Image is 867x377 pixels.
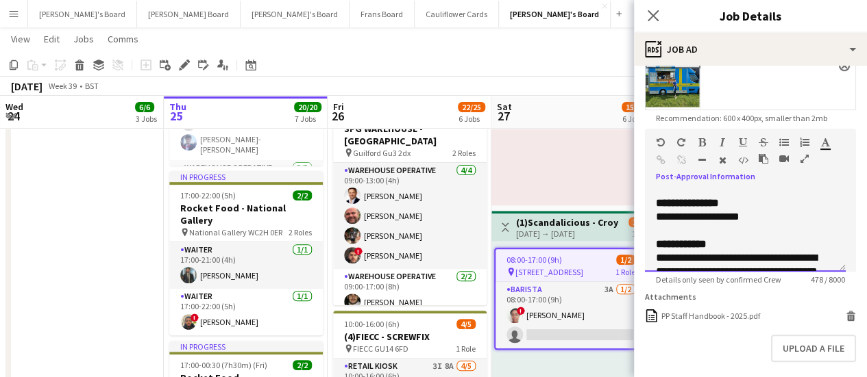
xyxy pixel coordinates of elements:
span: 10:00-16:00 (6h) [344,319,400,329]
span: ! [354,247,363,255]
button: Frans Board [350,1,415,27]
h3: SFG WAREHOUSE - [GEOGRAPHIC_DATA] [333,122,487,147]
button: Horizontal Line [697,155,707,166]
h3: Job Details [634,7,867,25]
span: 17:00-00:30 (7h30m) (Fri) [180,360,267,370]
app-job-card: 09:00-17:00 (8h)6/6SFG WAREHOUSE - [GEOGRAPHIC_DATA] Guilford Gu3 2dx2 RolesWarehouse Operative4/... [333,103,487,305]
span: Jobs [73,33,94,45]
button: [PERSON_NAME]'s Board [241,1,350,27]
span: National Gallery WC2H 0ER [189,227,282,237]
div: [DATE] [11,79,42,93]
h3: (1)Scandalicious - Croydon CR2 9EA [516,216,618,229]
span: 1/2 [616,255,635,265]
app-card-role: Warehouse Operative5/5 [169,160,323,290]
button: Cauliflower Cards [415,1,499,27]
span: Comms [108,33,138,45]
span: Sat [497,101,512,113]
button: Insert video [779,153,789,164]
button: Clear Formatting [718,155,727,166]
span: 27 [495,108,512,124]
button: Upload a file [771,335,856,362]
span: 08:00-17:00 (9h) [506,255,562,265]
button: Paste as plain text [759,153,768,164]
label: Attachments [645,291,696,302]
span: [STREET_ADDRESS] [515,267,583,277]
button: [PERSON_NAME] Board [137,1,241,27]
div: In progress [169,341,323,352]
button: Bold [697,137,707,148]
button: Unordered List [779,137,789,148]
span: 20/20 [294,102,321,112]
div: 6 Jobs [459,114,485,124]
a: Comms [102,30,144,48]
div: [DATE] → [DATE] [516,229,618,239]
span: 17:00-22:00 (5h) [180,190,236,200]
button: Text Color [820,137,830,148]
button: Fullscreen [800,153,809,164]
span: 478 / 8000 [800,274,856,285]
div: 3 Jobs [136,114,157,124]
span: FIECC GU14 6FD [353,343,408,354]
span: Fri [333,101,344,113]
span: Edit [44,33,60,45]
button: Undo [656,137,665,148]
span: 15/21 [622,102,649,112]
button: [PERSON_NAME]'s Board [28,1,137,27]
span: ! [191,313,199,322]
app-card-role: Waiter1/117:00-21:00 (4h)[PERSON_NAME] [169,242,323,289]
button: Italic [718,137,727,148]
div: 1 job [632,227,648,239]
app-card-role: Waiter1/117:00-22:00 (5h)![PERSON_NAME] [169,289,323,335]
button: Ordered List [800,137,809,148]
button: HTML Code [738,155,748,166]
span: 6/6 [135,102,154,112]
span: 1 Role [456,343,476,354]
span: View [11,33,30,45]
span: Thu [169,101,186,113]
button: Strikethrough [759,137,768,148]
button: Redo [676,137,686,148]
button: [PERSON_NAME]'s Board [499,1,611,27]
a: Jobs [68,30,99,48]
app-job-card: 08:00-17:00 (9h)1/2 [STREET_ADDRESS]1 RoleBarista3A1/208:00-17:00 (9h)![PERSON_NAME] [494,248,648,350]
div: BST [85,81,99,91]
span: Wed [5,101,23,113]
span: Guilford Gu3 2dx [353,148,411,158]
span: 2/2 [293,360,312,370]
span: 2/2 [293,190,312,200]
span: 24 [3,108,23,124]
span: 26 [331,108,344,124]
div: 6 Jobs [622,114,648,124]
app-card-role: Barista3A1/208:00-17:00 (9h)![PERSON_NAME] [496,282,646,348]
span: 4/5 [456,319,476,329]
app-job-card: In progress17:00-22:00 (5h)2/2Rocket Food - National Gallery National Gallery WC2H 0ER2 RolesWait... [169,171,323,335]
div: Job Ad [634,33,867,66]
span: 2 Roles [289,227,312,237]
button: Underline [738,137,748,148]
span: 2 Roles [452,148,476,158]
div: 7 Jobs [295,114,321,124]
span: ! [517,307,525,315]
app-card-role: Warehouse Operative4/409:00-13:00 (4h)[PERSON_NAME][PERSON_NAME][PERSON_NAME]![PERSON_NAME] [333,163,487,269]
span: 1 Role [615,267,635,277]
span: Recommendation: 600 x 400px, smaller than 2mb [645,113,838,123]
a: Edit [38,30,65,48]
h3: Rocket Food - National Gallery [169,202,323,226]
app-card-role: Warehouse Operative2/209:00-17:00 (8h)[PERSON_NAME] [333,269,487,339]
h3: (4)FIECC - SCREWFIX [333,330,487,343]
div: PP Staff Handbook - 2025.pdf [661,311,760,321]
span: Details only seen by confirmed Crew [645,274,792,285]
span: 22/25 [458,102,485,112]
a: View [5,30,36,48]
span: 1/2 [628,217,648,227]
span: Week 39 [45,81,80,91]
div: In progress [169,171,323,182]
span: 25 [167,108,186,124]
